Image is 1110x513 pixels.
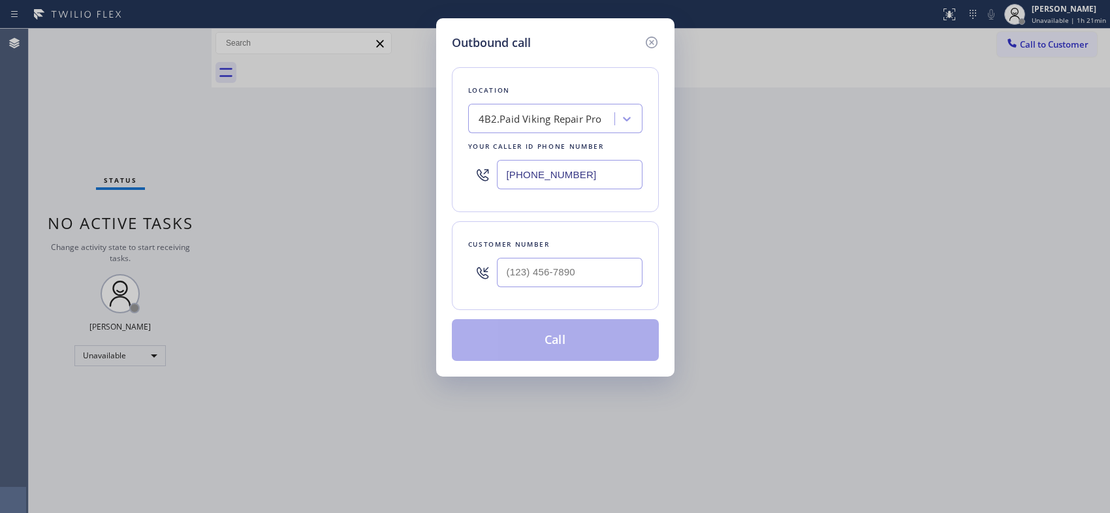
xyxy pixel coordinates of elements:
[497,258,642,287] input: (123) 456-7890
[452,34,531,52] h5: Outbound call
[479,112,602,127] div: 4B2.Paid Viking Repair Pro
[452,319,659,361] button: Call
[468,140,642,153] div: Your caller id phone number
[468,238,642,251] div: Customer number
[497,160,642,189] input: (123) 456-7890
[468,84,642,97] div: Location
